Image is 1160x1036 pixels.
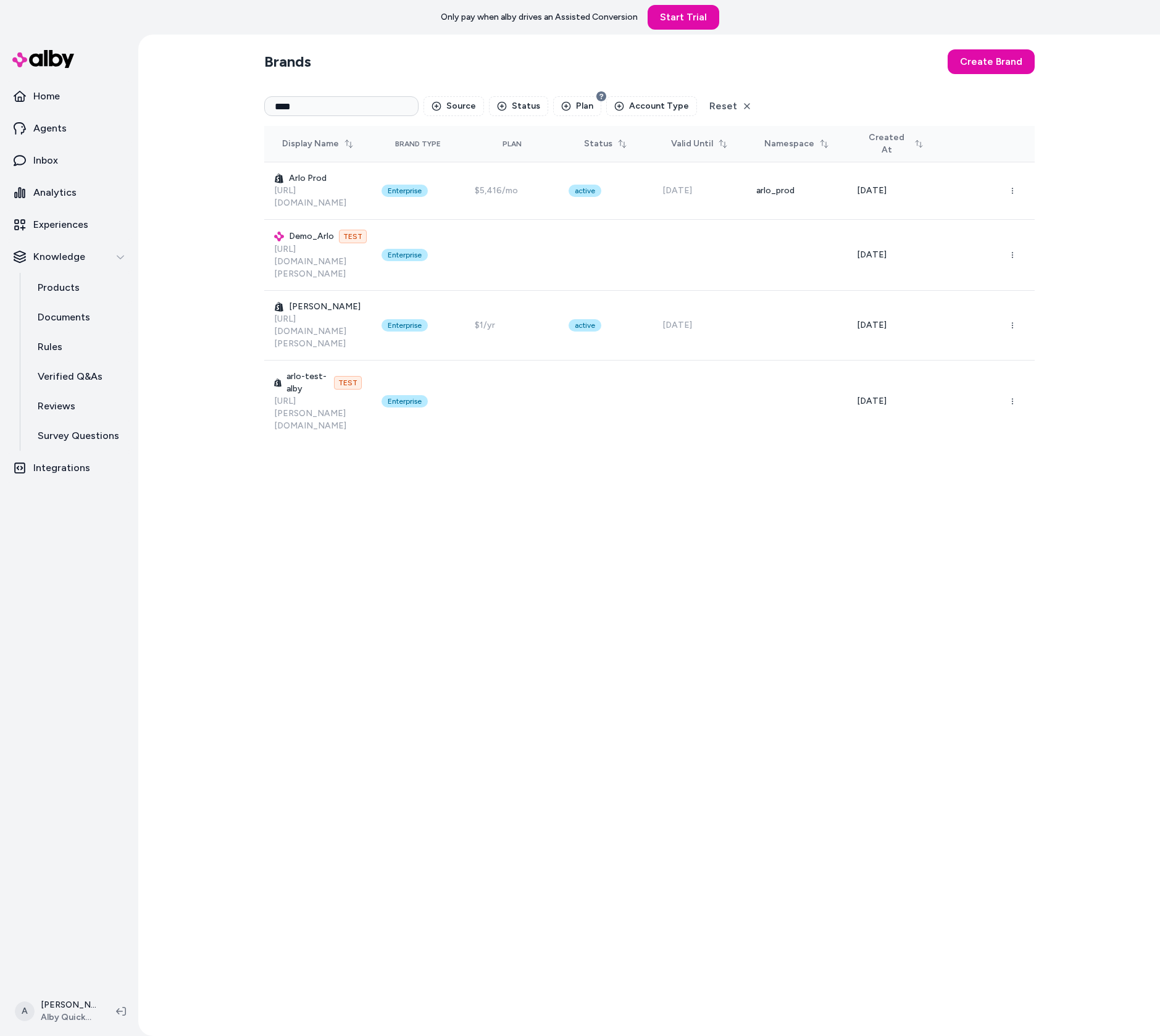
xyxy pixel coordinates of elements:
[5,178,133,207] a: Analytics
[41,999,96,1011] p: [PERSON_NAME]
[274,370,362,395] h3: arlo-test-alby
[857,396,887,406] span: [DATE]
[38,399,75,414] p: Reviews
[38,280,80,295] p: Products
[857,320,887,330] span: [DATE]
[275,133,361,155] button: Display Name
[648,5,719,30] a: Start Trial
[33,153,58,168] p: Inbox
[274,301,362,313] h3: [PERSON_NAME]
[5,210,133,240] a: Experiences
[5,114,133,143] a: Agents
[274,314,346,349] a: [URL][DOMAIN_NAME][PERSON_NAME]
[5,453,133,483] a: Integrations
[264,52,311,72] h2: Brands
[33,461,90,475] p: Integrations
[489,96,548,116] button: Status
[382,185,428,197] div: Enterprise
[274,172,362,185] h3: Arlo Prod
[857,185,887,196] span: [DATE]
[857,249,887,260] span: [DATE]
[662,185,736,197] div: [DATE]
[25,303,133,332] a: Documents
[274,230,362,243] h3: Demo_Arlo
[757,133,837,155] button: Namespace
[38,428,119,443] p: Survey Questions
[441,11,638,23] p: Only pay when alby drives an Assisted Conversion
[553,96,601,116] button: Plan
[577,133,635,155] button: Status
[746,162,847,220] td: arlo_prod
[25,421,133,451] a: Survey Questions
[5,242,133,272] button: Knowledge
[25,391,133,421] a: Reviews
[33,217,88,232] p: Experiences
[948,49,1035,74] button: Create Brand
[382,249,428,261] div: Enterprise
[857,127,931,161] button: Created At
[569,185,601,197] div: active
[25,273,133,303] a: Products
[25,362,133,391] a: Verified Q&As
[606,96,697,116] button: Account Type
[38,310,90,325] p: Documents
[664,133,735,155] button: Valid Until
[5,146,133,175] a: Inbox
[25,332,133,362] a: Rules
[12,50,74,68] img: alby Logo
[41,1011,96,1024] span: Alby QuickStart Store
[33,185,77,200] p: Analytics
[424,96,484,116] button: Source
[382,395,428,407] div: Enterprise
[662,319,736,332] div: [DATE]
[7,992,106,1031] button: A[PERSON_NAME]Alby QuickStart Store
[5,81,133,111] a: Home
[569,319,601,332] div: active
[274,244,346,279] a: [URL][DOMAIN_NAME][PERSON_NAME]
[33,89,60,104] p: Home
[274,185,346,208] a: [URL][DOMAIN_NAME]
[15,1001,35,1021] span: A
[475,185,549,197] div: $5,416/mo
[274,396,346,431] a: [URL][PERSON_NAME][DOMAIN_NAME]
[339,230,367,243] span: TEST
[38,340,62,354] p: Rules
[475,139,549,149] div: Plan
[702,96,759,116] button: Reset
[334,376,362,390] span: TEST
[475,319,549,332] div: $1/yr
[33,121,67,136] p: Agents
[274,232,284,241] img: alby Logo
[33,249,85,264] p: Knowledge
[395,139,441,149] div: Brand Type
[382,319,428,332] div: Enterprise
[38,369,102,384] p: Verified Q&As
